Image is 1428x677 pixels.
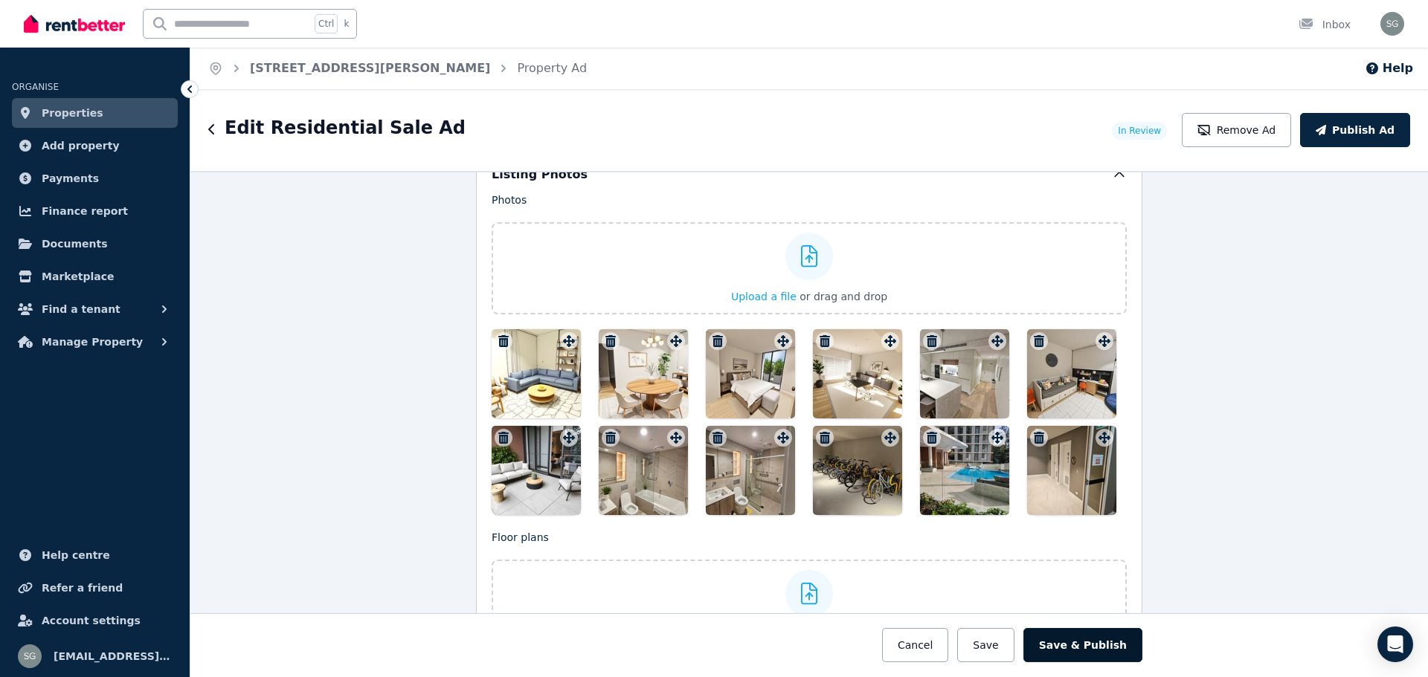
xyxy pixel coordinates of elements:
span: Help centre [42,546,110,564]
button: Find a tenant [12,294,178,324]
a: Marketplace [12,262,178,291]
img: RentBetter [24,13,125,35]
span: Documents [42,235,108,253]
span: Payments [42,169,99,187]
span: Refer a friend [42,579,123,597]
h5: Listing Photos [492,166,588,184]
button: Cancel [882,628,948,662]
a: Add property [12,131,178,161]
a: Help centre [12,540,178,570]
button: Save [957,628,1014,662]
span: Find a tenant [42,300,120,318]
span: In Review [1118,125,1161,137]
button: Publish Ad [1300,113,1410,147]
nav: Breadcrumb [190,48,605,89]
img: sg@haansalestate.com.au [18,644,42,668]
img: sg@haansalestate.com.au [1380,12,1404,36]
button: Remove Ad [1182,113,1291,147]
a: Property Ad [517,61,587,75]
span: Finance report [42,202,128,220]
span: Marketplace [42,268,114,285]
a: Account settings [12,606,178,635]
span: k [344,18,349,30]
div: Open Intercom Messenger [1377,626,1413,662]
span: Upload a file [731,291,797,302]
span: Manage Property [42,333,143,351]
a: Properties [12,98,178,128]
a: Refer a friend [12,573,178,603]
button: Manage Property [12,327,178,357]
p: Photos [492,192,1127,207]
button: Upload a file or drag and drop [731,289,887,304]
span: or drag and drop [800,291,887,302]
p: Floor plans [492,530,1127,545]
a: Documents [12,229,178,259]
span: ORGANISE [12,82,59,92]
span: [EMAIL_ADDRESS][DOMAIN_NAME] [54,647,172,665]
a: Payments [12,163,178,193]
h1: Edit Residential Sale Ad [225,116,466,140]
span: Account settings [42,612,141,629]
div: Inbox [1299,17,1351,32]
a: Finance report [12,196,178,226]
span: Add property [42,137,120,155]
span: Properties [42,104,103,122]
a: [STREET_ADDRESS][PERSON_NAME] [250,61,490,75]
span: Ctrl [315,14,338,33]
button: Help [1365,59,1413,77]
button: Save & Publish [1023,628,1142,662]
